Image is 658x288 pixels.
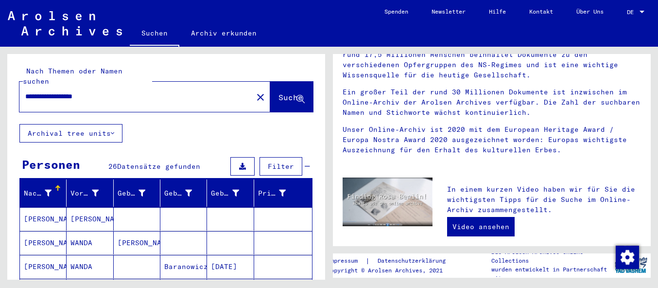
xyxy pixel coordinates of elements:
div: Zustimmung ändern [615,245,639,269]
a: Impressum [327,256,365,266]
mat-cell: Baranowicze [160,255,207,278]
button: Filter [260,157,302,176]
mat-cell: [PERSON_NAME] [20,207,67,231]
mat-cell: [DATE] [207,255,254,278]
div: Nachname [24,185,66,201]
span: Suche [278,92,303,102]
button: Suche [270,82,313,112]
a: Video ansehen [447,217,515,236]
mat-header-cell: Prisoner # [254,180,312,207]
mat-header-cell: Geburtsname [114,180,160,207]
p: wurden entwickelt in Partnerschaft mit [491,265,611,283]
span: Filter [268,162,294,171]
div: Nachname [24,188,52,198]
mat-header-cell: Vorname [67,180,113,207]
mat-cell: WANDA [67,231,113,254]
div: Geburt‏ [164,185,207,201]
div: Vorname [70,188,98,198]
a: Suchen [130,21,179,47]
div: Geburtsdatum [211,185,253,201]
span: Datensätze gefunden [117,162,200,171]
img: Zustimmung ändern [616,246,639,269]
div: Geburt‏ [164,188,192,198]
mat-cell: [PERSON_NAME] [20,255,67,278]
p: Die Arolsen Archives Online-Collections [491,248,611,265]
mat-cell: [PERSON_NAME] [114,231,160,254]
img: yv_logo.png [613,253,649,277]
mat-cell: WANDA [67,255,113,278]
span: DE [627,9,638,16]
mat-label: Nach Themen oder Namen suchen [23,67,122,86]
div: | [327,256,457,266]
div: Vorname [70,185,113,201]
mat-header-cell: Geburt‏ [160,180,207,207]
p: Ein großer Teil der rund 30 Millionen Dokumente ist inzwischen im Online-Archiv der Arolsen Archi... [343,87,641,118]
button: Archival tree units [19,124,122,143]
img: Arolsen_neg.svg [8,11,122,36]
p: Copyright © Arolsen Archives, 2021 [327,266,457,275]
mat-cell: [PERSON_NAME] [67,207,113,231]
mat-header-cell: Nachname [20,180,67,207]
p: In einem kurzen Video haben wir für Sie die wichtigsten Tipps für die Suche im Online-Archiv zusa... [447,184,641,215]
div: Geburtsname [118,188,145,198]
mat-header-cell: Geburtsdatum [207,180,254,207]
p: Unser Online-Archiv ist 2020 mit dem European Heritage Award / Europa Nostra Award 2020 ausgezeic... [343,125,641,155]
a: Archiv erkunden [179,21,268,45]
mat-icon: close [255,91,266,103]
div: Prisoner # [258,185,300,201]
img: video.jpg [343,178,433,226]
div: Geburtsname [118,185,160,201]
mat-cell: [PERSON_NAME] [20,231,67,254]
div: Personen [22,156,80,173]
div: Geburtsdatum [211,188,239,198]
span: 26 [108,162,117,171]
div: Prisoner # [258,188,286,198]
a: Datenschutzerklärung [370,256,457,266]
button: Clear [251,87,270,107]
